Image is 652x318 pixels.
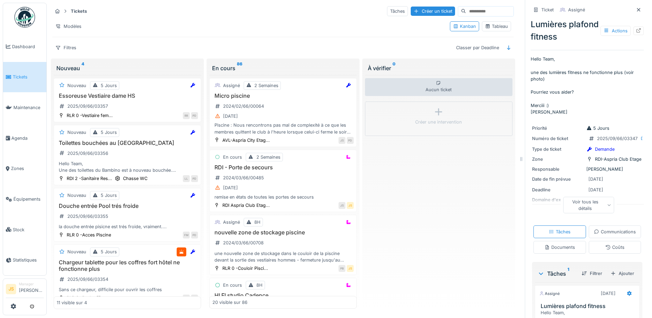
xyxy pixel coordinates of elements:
div: Créer une intervention [415,119,462,125]
div: Coûts [605,244,625,251]
strong: Tickets [68,8,90,14]
div: Documents [544,244,575,251]
div: LL [183,175,190,182]
h3: RDI - Porte de secours [212,164,354,171]
span: Dashboard [12,43,44,50]
div: la douche entrée pisicne est trés froide, vraiment.... [57,223,198,230]
sup: 0 [393,64,396,72]
h3: Toilettes bouchées au [GEOGRAPHIC_DATA] [57,140,198,146]
div: Priorité [532,125,584,131]
div: Nouveau [56,64,198,72]
div: [DATE] [223,113,238,119]
div: Filtrer [579,269,605,278]
span: Équipements [13,196,44,202]
div: RR [183,112,190,119]
h3: Chargeur tablette pour les coffres fort hôtel ne fonctionne plus [57,259,198,272]
div: Tableau [485,23,508,30]
div: 5 Jours [586,125,609,131]
h3: nouvelle zone de stockage piscine [212,229,354,236]
div: [DATE] [601,290,616,297]
div: 2025/09/66/03357 [67,103,108,109]
div: [DATE] [588,176,603,182]
span: Statistiques [13,257,44,263]
div: Date de fin prévue [532,176,584,182]
div: RLR 0 -Back office r... [67,295,112,301]
div: Nouveau [67,129,86,136]
div: RR [183,295,190,301]
div: RDI-Aspria Club Etage 1 [595,156,644,162]
div: Nouveau [67,82,86,89]
span: Tickets [13,74,44,80]
div: Créer un ticket [411,7,455,16]
div: Assigné [223,82,240,89]
div: Actions [600,26,631,36]
div: 11 visible sur 4 [57,299,87,306]
div: PD [191,175,198,182]
span: Zones [11,165,44,172]
sup: 4 [81,64,84,72]
div: Sans ce chargeur, difficile pour ouvrir les coffres [57,286,198,293]
div: Manager [19,282,44,287]
a: Zones [3,153,46,184]
div: 2024/02/66/00064 [223,103,264,109]
div: 2025/09/66/03354 [67,276,108,283]
div: 2 Semaines [254,82,278,89]
div: En cours [223,282,242,288]
div: Assigné [539,291,560,297]
a: Dashboard [3,31,46,62]
div: 20 visible sur 86 [212,299,247,306]
div: Assigné [223,219,240,225]
a: Statistiques [3,245,46,276]
div: RDI Aspria Club Etag... [222,202,270,209]
div: AVL-Aspria City Etag... [222,137,270,144]
div: Communications [594,229,636,235]
div: Voir tous les détails [563,197,614,213]
div: JS [347,265,354,272]
div: une nouvelle zone de stockage dans le couloir de la piscine devant la sortie des vestiaires homme... [212,250,354,263]
span: Agenda [11,135,44,141]
h3: Douche entrée Pool trés froide [57,203,198,209]
div: Ajouter [608,269,637,278]
div: Type de ticket [532,146,584,152]
div: 2024/03/66/00708 [223,240,264,246]
a: Tickets [3,62,46,93]
div: 5 Jours [101,129,117,136]
h3: Essoreuse Vestiaire dame HS [57,93,198,99]
div: Ticket [541,7,554,13]
div: Numéro de ticket [532,135,584,142]
div: Kanban [453,23,476,30]
a: Équipements [3,184,46,214]
div: PB [339,265,345,272]
h3: Micro piscine [212,93,354,99]
div: Tâches [538,269,576,278]
div: JS [347,202,354,209]
div: [PERSON_NAME] [532,166,642,172]
div: PD [191,295,198,301]
div: 8H [256,282,263,288]
span: Maintenance [13,104,44,111]
div: Responsable [532,166,584,172]
a: JS Manager[PERSON_NAME] [6,282,44,298]
a: Stock [3,214,46,245]
div: Nouveau [67,248,86,255]
div: Deadline [532,187,584,193]
a: Maintenance [3,92,46,123]
div: Chasse WC [123,175,147,182]
h3: HI FI studio Cadence [212,292,354,299]
div: [DATE] [588,187,603,193]
div: Nouveau [67,192,86,199]
div: 2025/09/66/03347 [597,135,638,142]
a: Agenda [3,123,46,153]
div: 2025/09/66/03355 [67,213,108,220]
div: remise en états de toutes les portes de secours [212,194,354,200]
div: Piscine : Nous rencontrons pas mal de complexité à ce que les membres quittent le club à l'heure ... [212,122,354,135]
div: Filtres [52,43,79,53]
sup: 86 [237,64,242,72]
div: 8H [254,219,261,225]
div: FM [183,232,190,238]
p: Hello Team, une des lumières fitness ne fonctionne plus (voir photo) Pourriez vous aider? Merciii... [531,56,644,115]
div: 5 Jours [101,248,117,255]
div: 2 Semaines [256,154,280,160]
div: Aucun ticket [365,78,512,96]
div: RLR 0 -Vestiaire fem... [67,112,113,119]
